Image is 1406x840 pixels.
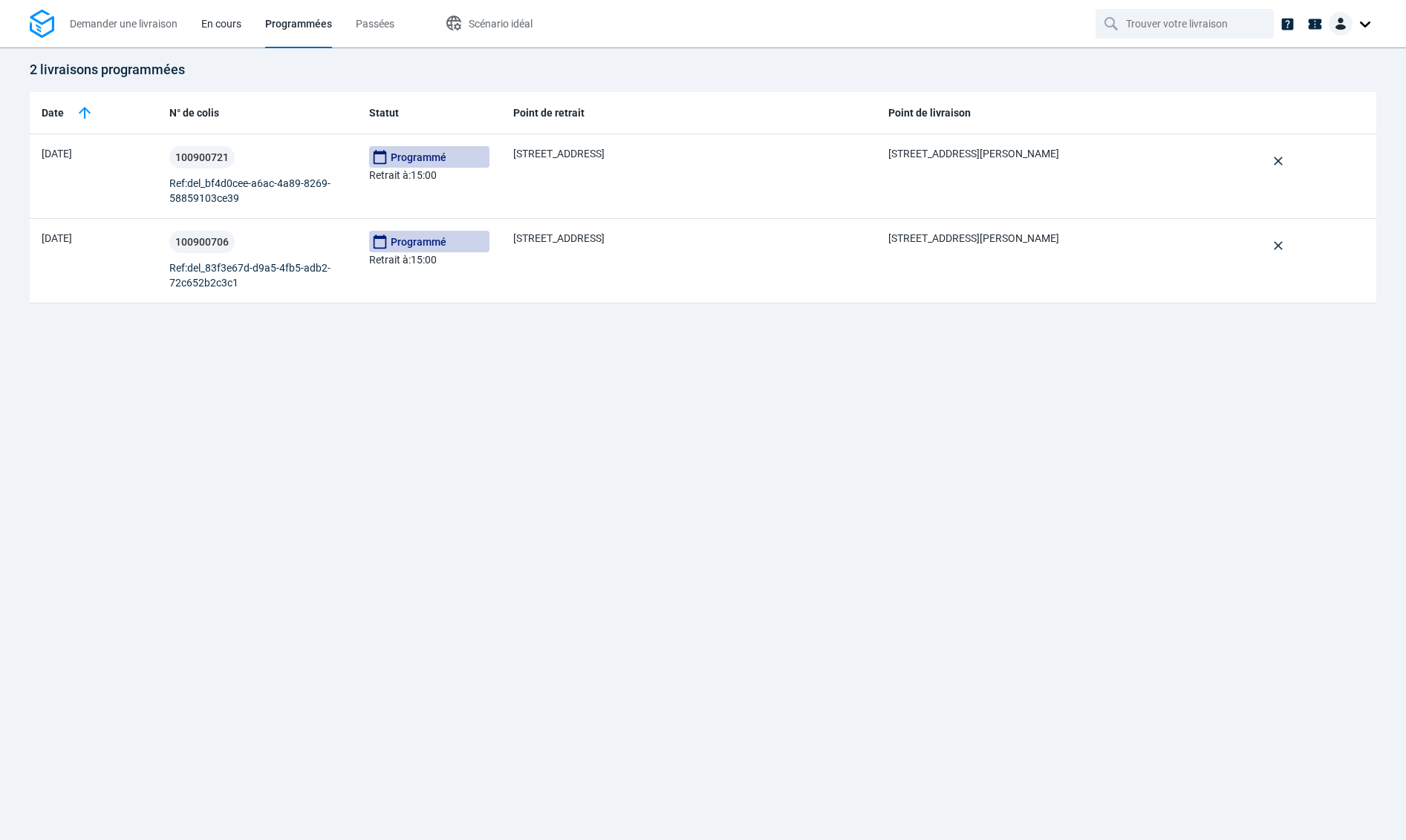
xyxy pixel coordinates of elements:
span: N° de colis [169,105,219,121]
p: Retrait à : [369,146,489,183]
span: [DATE] [42,148,72,160]
span: Programmé [369,231,489,252]
span: [STREET_ADDRESS][PERSON_NAME] [888,148,1059,160]
span: Statut [369,105,399,121]
span: 15:00 [411,254,437,266]
span: Demander une livraison [70,18,178,30]
span: Point de livraison [888,105,971,121]
span: 15:00 [411,169,437,181]
span: Ref: del_83f3e67d-d9a5-4fb5-adb2-72c652b2c3c1 [169,260,345,290]
input: Trouver votre livraison [1126,10,1246,38]
span: Scénario idéal [469,18,533,30]
span: Programmées [265,18,332,30]
span: 2 livraisons programmées [30,62,185,77]
button: 100900721 [169,146,235,168]
span: 100900706 [175,237,229,247]
span: [STREET_ADDRESS][PERSON_NAME] [888,232,1059,244]
th: Toggle SortBy [30,92,157,134]
span: [STREET_ADDRESS] [513,148,605,160]
button: 100900706 [169,231,235,253]
p: Retrait à : [369,231,489,268]
span: Ref: del_bf4d0cee-a6ac-4a89-8269-58859103ce39 [169,176,345,206]
span: Passées [356,18,394,30]
img: Logo [30,10,54,39]
img: sorting [76,104,94,122]
span: Date [42,105,64,121]
span: [DATE] [42,232,72,244]
span: Point de retrait [513,105,585,121]
span: 100900721 [175,152,229,163]
span: Programmé [369,146,489,168]
img: Client [1329,12,1353,36]
span: [STREET_ADDRESS] [513,232,605,244]
span: En cours [201,18,241,30]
